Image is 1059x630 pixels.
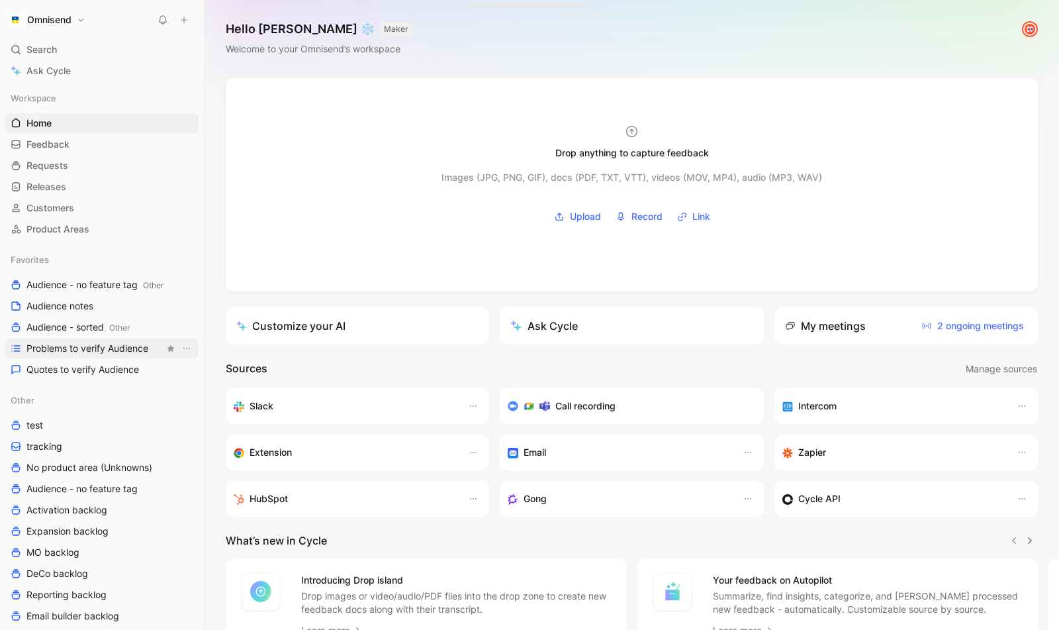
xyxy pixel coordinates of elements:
span: Search [26,42,57,58]
span: Home [26,117,52,130]
a: Audience - no feature tag [5,479,199,499]
a: Reporting backlog [5,585,199,605]
span: Record [631,209,663,225]
h4: Introducing Drop island [301,572,611,588]
div: Capture feedback from anywhere on the web [234,445,455,460]
button: OmnisendOmnisend [5,11,89,29]
div: Other [5,390,199,410]
a: Ask Cycle [5,61,199,81]
h2: What’s new in Cycle [226,533,327,549]
span: Favorites [11,253,49,266]
span: Audience - no feature tag [26,278,163,292]
div: Ask Cycle [510,318,578,334]
div: Customize your AI [236,318,345,334]
a: Audience - sortedOther [5,317,199,337]
h3: Slack [250,398,273,414]
span: Other [109,323,130,333]
img: avatar [1023,23,1036,36]
span: Other [143,280,163,290]
div: Drop anything to capture feedback [555,145,709,161]
a: Feedback [5,134,199,154]
h2: Sources [226,360,267,378]
button: Record [611,207,667,227]
span: Activation backlog [26,503,107,517]
p: Drop images or video/audio/PDF files into the drop zone to create new feedback docs along with th... [301,590,611,616]
a: Home [5,113,199,133]
button: 2 ongoing meetings [918,315,1027,337]
div: Capture feedback from your incoming calls [508,491,729,507]
span: Audience notes [26,299,93,313]
div: Favorites [5,250,199,270]
span: Workspace [11,91,56,105]
a: Customers [5,198,199,218]
span: Quotes to verify Audience [26,363,139,376]
span: Upload [570,209,601,225]
a: Releases [5,177,199,197]
span: Requests [26,159,68,172]
div: Sync customers & send feedback from custom sources. Get inspired by our favorite use case [782,491,1003,507]
h3: Intercom [798,398,837,414]
span: Customers [26,201,74,215]
div: Sync your customers, send feedback and get updates in Slack [234,398,455,414]
span: Feedback [26,138,69,151]
div: Workspace [5,88,199,108]
div: Forward emails to your feedback inbox [508,445,729,460]
button: View actions [180,342,193,355]
span: Releases [26,180,66,193]
span: test [26,419,43,432]
span: No product area (Unknowns) [26,461,152,474]
button: Upload [549,207,606,227]
span: Other [11,394,34,407]
span: 2 ongoing meetings [921,318,1024,334]
h3: Cycle API [798,491,841,507]
p: Summarize, find insights, categorize, and [PERSON_NAME] processed new feedback - automatically. C... [713,590,1023,616]
a: Audience notes [5,296,199,316]
div: Capture feedback from thousands of sources with Zapier (survey results, recordings, sheets, etc). [782,445,1003,460]
button: Manage sources [965,360,1038,378]
button: Link [672,207,715,227]
a: Audience - no feature tagOther [5,275,199,295]
span: Audience - sorted [26,321,130,335]
span: MO backlog [26,546,79,559]
a: Customize your AI [226,307,489,344]
a: tracking [5,437,199,456]
span: Ask Cycle [26,63,71,79]
a: DeCo backlog [5,564,199,584]
span: DeCo backlog [26,567,88,580]
span: Expansion backlog [26,525,109,538]
div: Welcome to your Omnisend’s workspace [226,41,412,57]
a: test [5,415,199,435]
div: Sync your customers, send feedback and get updates in Intercom [782,398,1003,414]
img: Omnisend [9,13,22,26]
h1: Hello [PERSON_NAME] ❄️ [226,21,412,37]
button: MAKER [380,23,412,36]
div: Images (JPG, PNG, GIF), docs (PDF, TXT, VTT), videos (MOV, MP4), audio (MP3, WAV) [441,170,822,185]
h3: Extension [250,445,292,460]
h1: Omnisend [27,14,71,26]
a: Product Areas [5,219,199,239]
span: Product Areas [26,223,89,236]
a: Quotes to verify Audience [5,360,199,380]
div: Search [5,40,199,60]
h3: HubSpot [250,491,288,507]
span: Email builder backlog [26,609,119,623]
h3: Gong [524,491,547,507]
span: Audience - no feature tag [26,482,138,496]
h3: Email [524,445,546,460]
span: Manage sources [966,361,1037,377]
a: Activation backlog [5,500,199,520]
h3: Call recording [555,398,616,414]
a: No product area (Unknowns) [5,458,199,478]
a: Email builder backlog [5,606,199,626]
span: tracking [26,440,62,453]
span: Problems to verify Audience [26,342,148,355]
a: Expansion backlog [5,521,199,541]
a: Requests [5,156,199,176]
span: Reporting backlog [26,588,107,602]
h3: Zapier [798,445,826,460]
span: Link [692,209,710,225]
a: MO backlog [5,543,199,562]
a: Problems to verify AudienceView actions [5,339,199,358]
h4: Your feedback on Autopilot [713,572,1023,588]
div: Record & transcribe meetings from Zoom, Meet & Teams. [508,398,745,414]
